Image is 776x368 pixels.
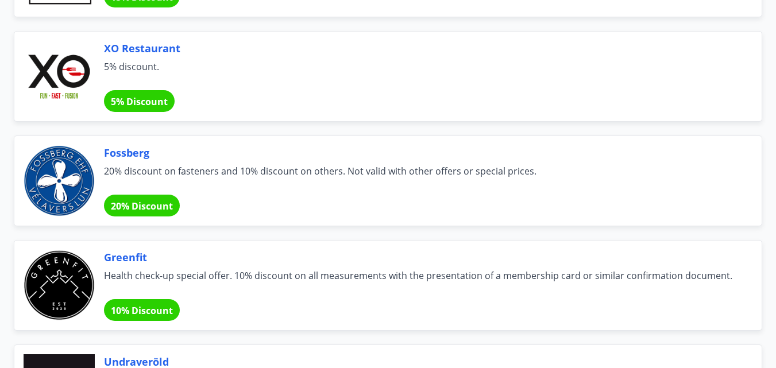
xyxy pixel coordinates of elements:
span: 20% Discount [111,200,173,212]
span: Fossberg [104,145,734,160]
span: Greenfit [104,250,734,265]
span: 5% Discount [111,95,168,108]
span: Health check-up special offer. 10% discount on all measurements with the presentation of a member... [104,269,734,295]
span: 5% discount. [104,60,734,86]
span: 20% discount on fasteners and 10% discount on others. Not valid with other offers or special prices. [104,165,734,190]
span: 10% Discount [111,304,173,317]
span: XO Restaurant [104,41,734,56]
